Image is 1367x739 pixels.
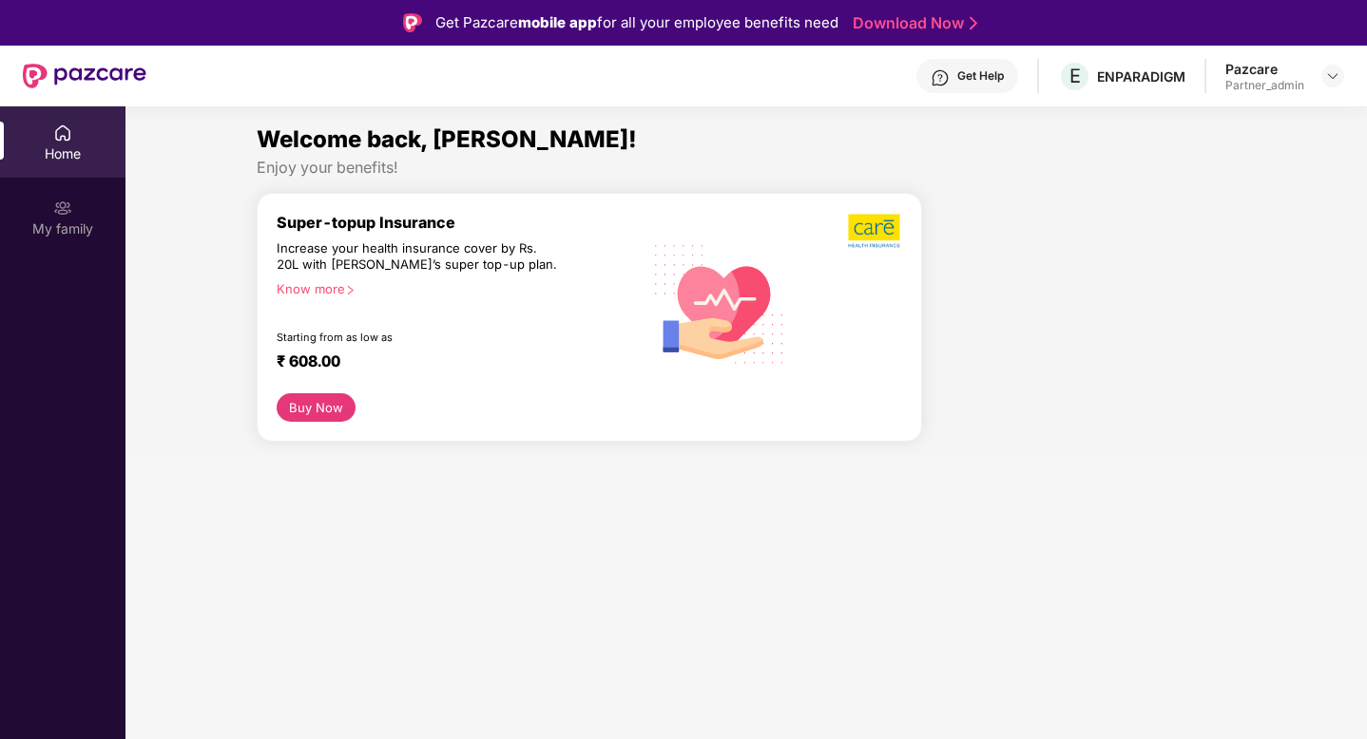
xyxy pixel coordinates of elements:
div: Get Help [957,68,1004,84]
div: ₹ 608.00 [277,351,623,374]
img: svg+xml;base64,PHN2ZyB4bWxucz0iaHR0cDovL3d3dy53My5vcmcvMjAwMC9zdmciIHhtbG5zOnhsaW5rPSJodHRwOi8vd3... [642,223,799,382]
img: b5dec4f62d2307b9de63beb79f102df3.png [848,213,902,249]
div: Increase your health insurance cover by Rs. 20L with [PERSON_NAME]’s super top-up plan. [277,240,560,274]
img: Stroke [970,13,977,33]
div: Starting from as low as [277,331,561,344]
img: New Pazcare Logo [23,64,146,88]
span: E [1069,65,1081,87]
div: Enjoy your benefits! [257,158,1237,178]
span: Welcome back, [PERSON_NAME]! [257,125,637,153]
img: svg+xml;base64,PHN2ZyBpZD0iSGVscC0zMngzMiIgeG1sbnM9Imh0dHA6Ly93d3cudzMub3JnLzIwMDAvc3ZnIiB3aWR0aD... [931,68,950,87]
span: right [345,285,356,295]
img: svg+xml;base64,PHN2ZyBpZD0iSG9tZSIgeG1sbnM9Imh0dHA6Ly93d3cudzMub3JnLzIwMDAvc3ZnIiB3aWR0aD0iMjAiIG... [53,123,72,142]
button: Buy Now [277,393,356,422]
div: ENPARADIGM [1097,67,1185,85]
div: Know more [277,281,630,294]
img: svg+xml;base64,PHN2ZyBpZD0iRHJvcGRvd24tMzJ4MzIiIHhtbG5zPSJodHRwOi8vd3d3LnczLm9yZy8yMDAwL3N2ZyIgd2... [1325,68,1340,84]
img: svg+xml;base64,PHN2ZyB3aWR0aD0iMjAiIGhlaWdodD0iMjAiIHZpZXdCb3g9IjAgMCAyMCAyMCIgZmlsbD0ibm9uZSIgeG... [53,199,72,218]
strong: mobile app [518,13,597,31]
div: Super-topup Insurance [277,213,642,232]
div: Get Pazcare for all your employee benefits need [435,11,838,34]
img: Logo [403,13,422,32]
div: Pazcare [1225,60,1304,78]
div: Partner_admin [1225,78,1304,93]
a: Download Now [853,13,972,33]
